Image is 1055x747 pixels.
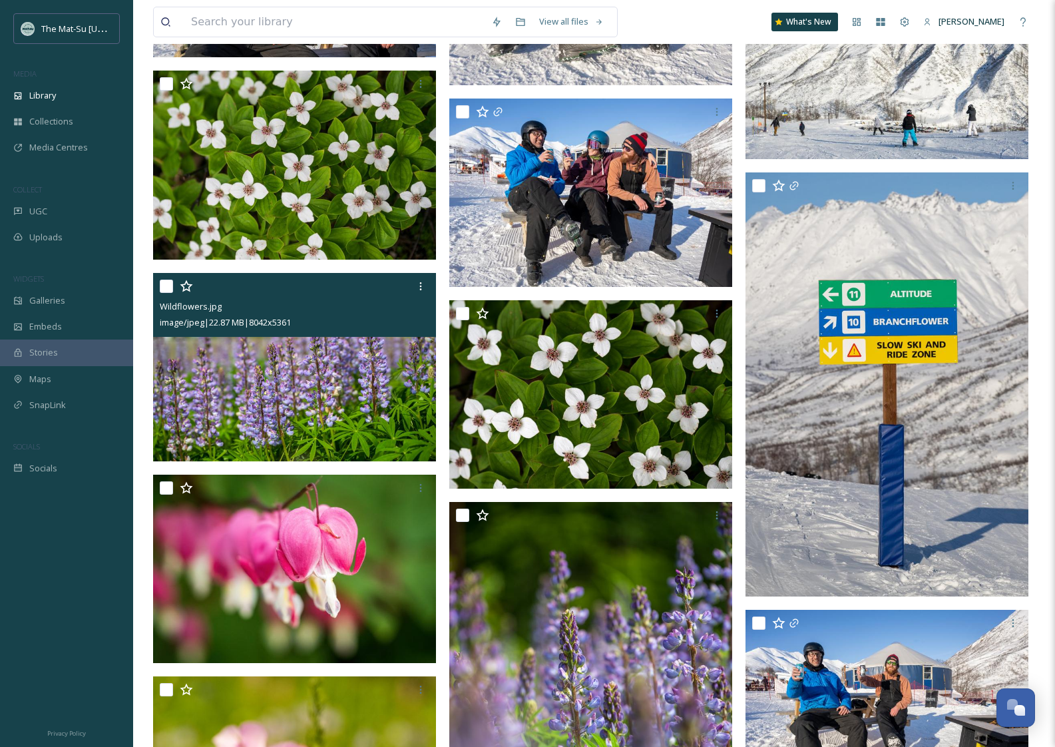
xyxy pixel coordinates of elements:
span: Privacy Policy [47,729,86,738]
img: Wildflowers.jpg [153,71,436,260]
span: Socials [29,462,57,475]
span: [PERSON_NAME] [939,15,1004,27]
span: Media Centres [29,141,88,154]
span: Wildflowers.jpg [160,300,222,312]
span: SnapLink [29,399,66,411]
img: Skeetawk.jpg [449,98,732,287]
span: WIDGETS [13,274,44,284]
span: The Mat-Su [US_STATE] [41,22,134,35]
span: Library [29,89,56,102]
img: Wildflowers.jpg [449,300,732,489]
a: What's New [771,13,838,31]
span: Embeds [29,320,62,333]
img: Wildflowers.jpg [153,273,436,462]
span: Uploads [29,231,63,244]
span: Maps [29,373,51,385]
img: Social_thumbnail.png [21,22,35,35]
input: Search your library [184,7,485,37]
span: Galleries [29,294,65,307]
span: COLLECT [13,184,42,194]
img: Wildflowers.jpg [153,475,436,664]
img: Skeetawk.jpg [745,172,1028,597]
span: image/jpeg | 22.87 MB | 8042 x 5361 [160,316,291,328]
span: MEDIA [13,69,37,79]
span: UGC [29,205,47,218]
span: Collections [29,115,73,128]
a: View all files [532,9,610,35]
button: Open Chat [996,688,1035,727]
span: SOCIALS [13,441,40,451]
span: Stories [29,346,58,359]
a: [PERSON_NAME] [917,9,1011,35]
a: Privacy Policy [47,724,86,740]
